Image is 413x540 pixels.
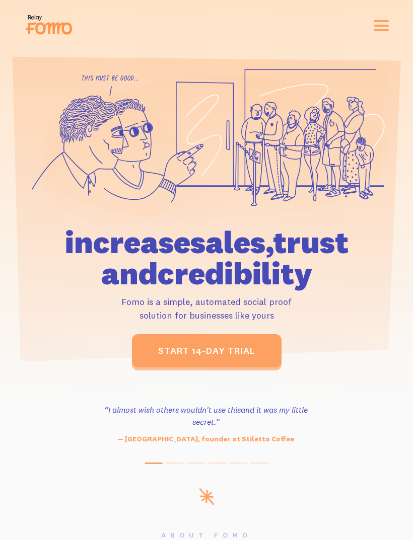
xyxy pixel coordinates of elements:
h3: “I almost wish others wouldn't use this and it was my little secret.” [95,404,317,428]
a: start 14-day trial [132,334,282,367]
h1: increase sales, trust and credibility [36,226,377,289]
p: — [GEOGRAPHIC_DATA], founder at Stiletto Coffee [95,434,317,444]
p: Fomo is a simple, automated social proof solution for businesses like yours [36,295,377,322]
h6: About Fomo [12,531,401,538]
